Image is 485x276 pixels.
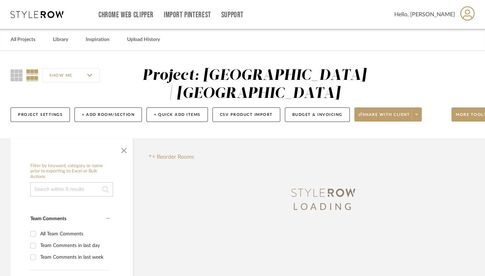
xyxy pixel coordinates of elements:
button: + Quick Add Items [146,107,208,122]
button: Close [117,142,131,156]
h6: Filter by keyword, category or name prior to exporting to Excel or Bulk Actions [30,163,113,180]
button: Project Settings [11,107,70,122]
div: Team Comments in last day [40,240,108,251]
span: Share with client [359,112,410,123]
span: Team Comments [30,216,66,221]
a: Import Pinterest [164,12,211,18]
a: Chrome Web Clipper [98,12,154,18]
div: Team Comments in last week [40,252,108,263]
div: Project: [GEOGRAPHIC_DATA] | [GEOGRAPHIC_DATA] [142,68,366,101]
input: Search within 0 results [30,182,113,196]
a: Support [221,12,244,18]
a: All Projects [11,35,35,45]
a: Library [53,35,68,45]
button: Share with client [354,107,422,122]
button: CSV Product Import [212,107,280,122]
span: Reorder Rooms [157,153,194,161]
button: + Add Room/Section [74,107,142,122]
span: LOADING [293,202,354,212]
button: Budget & Invoicing [285,107,350,122]
a: Upload History [127,35,160,45]
a: Inspiration [86,35,109,45]
button: Reorder Rooms [149,153,194,161]
div: All Team Comments [40,228,108,240]
span: Hello, [PERSON_NAME] [394,10,455,19]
